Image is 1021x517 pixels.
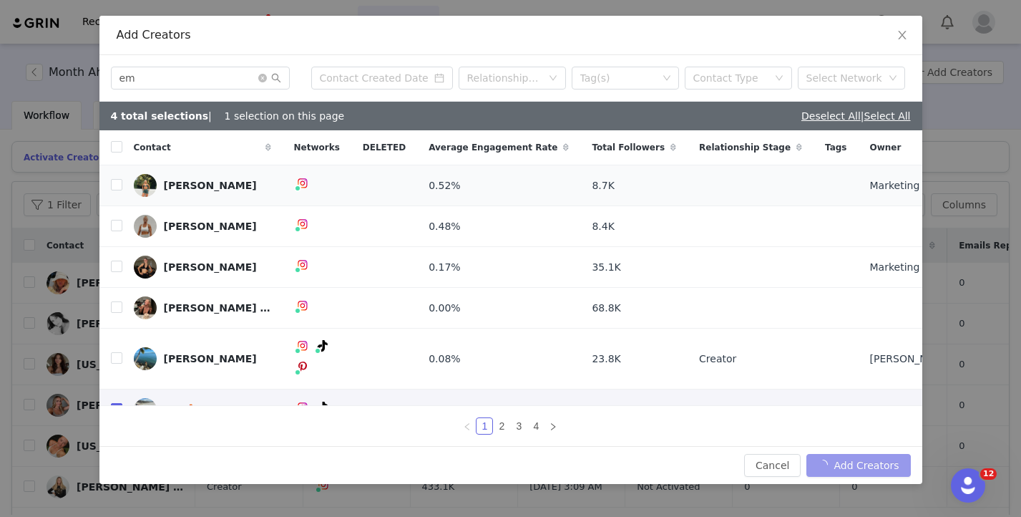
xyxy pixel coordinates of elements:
[806,71,884,85] div: Select Network
[117,27,905,43] div: Add Creators
[870,260,952,275] span: Marketing MSCR
[592,219,614,234] span: 8.4K
[164,302,271,314] div: [PERSON_NAME] Case
[258,74,267,82] i: icon: close-circle
[592,352,620,367] span: 23.8K
[459,417,476,435] li: Previous Page
[592,260,620,275] span: 35.1K
[134,347,157,370] img: e2c982e8-9cdd-4c4d-8a8a-af6949c7306e.jpg
[134,215,271,238] a: [PERSON_NAME]
[527,417,544,435] li: 4
[134,256,157,279] img: 305c59a3-a3a8-4428-ac65-bcd139d01a78.jpg
[477,418,492,434] a: 1
[549,422,557,431] i: icon: right
[134,174,157,197] img: 6a18f64b-1388-41d5-aee5-6b3885c1aadf.jpg
[134,398,157,421] img: 9ec2badc-eaff-4c9e-b6cf-e39e80a4083b.jpg
[861,110,911,122] span: |
[882,16,922,56] button: Close
[889,74,897,84] i: icon: down
[467,71,542,85] div: Relationship Stage
[271,73,281,83] i: icon: search
[663,74,671,84] i: icon: down
[429,402,460,417] span: 0.21%
[592,178,614,193] span: 8.7K
[164,180,257,191] div: [PERSON_NAME]
[434,73,444,83] i: icon: calendar
[429,219,460,234] span: 0.48%
[297,218,308,230] img: instagram.svg
[463,422,472,431] i: icon: left
[134,215,157,238] img: a4b6fcea-c269-4f68-864c-05cb61a6cf2f--s.jpg
[511,418,527,434] a: 3
[699,141,791,154] span: Relationship Stage
[134,398,271,421] a: Em 🧚🏼
[510,417,527,435] li: 3
[870,178,952,193] span: Marketing MSCR
[297,402,308,413] img: instagram.svg
[544,417,562,435] li: Next Page
[693,71,768,85] div: Contact Type
[825,141,846,154] span: Tags
[429,178,460,193] span: 0.52%
[580,71,658,85] div: Tag(s)
[429,352,460,367] span: 0.08%
[801,110,861,122] a: Deselect All
[592,402,614,417] span: 6.5K
[294,141,340,154] span: Networks
[134,296,157,319] img: 1ea1970f-eca8-4576-9df0-a0dad33b8d65--s.jpg
[111,67,290,90] input: Search...
[134,141,171,154] span: Contact
[870,352,953,367] span: [PERSON_NAME]
[897,29,908,41] i: icon: close
[951,468,985,503] iframe: Intercom live chat
[429,301,460,316] span: 0.00%
[494,418,509,434] a: 2
[134,174,271,197] a: [PERSON_NAME]
[549,74,557,84] i: icon: down
[744,454,801,477] button: Cancel
[164,404,197,415] div: Em 🧚🏼
[870,141,902,154] span: Owner
[870,402,953,417] span: [PERSON_NAME]
[134,347,271,370] a: [PERSON_NAME]
[164,221,257,232] div: [PERSON_NAME]
[134,296,271,319] a: [PERSON_NAME] Case
[297,259,308,271] img: instagram.svg
[592,301,620,316] span: 68.8K
[311,67,453,90] input: Contact Created Date
[429,260,460,275] span: 0.17%
[111,110,209,122] b: 4 total selections
[164,261,257,273] div: [PERSON_NAME]
[363,141,406,154] span: DELETED
[493,417,510,435] li: 2
[864,110,911,122] a: Select All
[297,300,308,311] img: instagram.svg
[297,340,308,352] img: instagram.svg
[980,468,997,480] span: 12
[528,418,544,434] a: 4
[592,141,665,154] span: Total Followers
[775,74,783,84] i: icon: down
[134,256,271,279] a: [PERSON_NAME]
[699,352,736,367] span: Creator
[429,141,557,154] span: Average Engagement Rate
[164,353,257,364] div: [PERSON_NAME]
[111,109,345,124] div: | 1 selection on this page
[476,417,493,435] li: 1
[297,178,308,189] img: instagram.svg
